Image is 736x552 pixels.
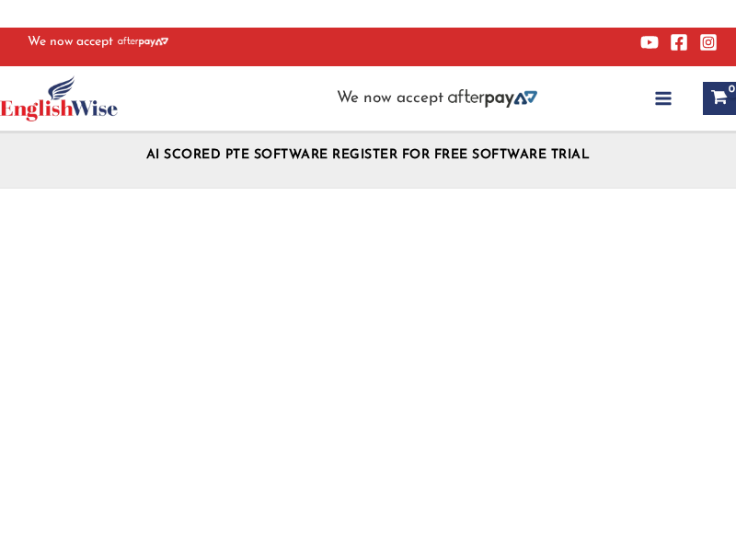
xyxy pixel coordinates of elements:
a: Facebook [670,33,688,52]
a: AI SCORED PTE SOFTWARE REGISTER FOR FREE SOFTWARE TRIAL [146,148,591,162]
span: We now accept [28,33,113,52]
img: Afterpay-Logo [118,37,168,47]
a: YouTube [640,33,659,52]
a: Instagram [699,33,718,52]
aside: Header Widget 2 [328,89,546,109]
aside: Header Widget 1 [132,133,604,171]
span: We now accept [337,89,443,108]
img: Afterpay-Logo [448,89,537,108]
